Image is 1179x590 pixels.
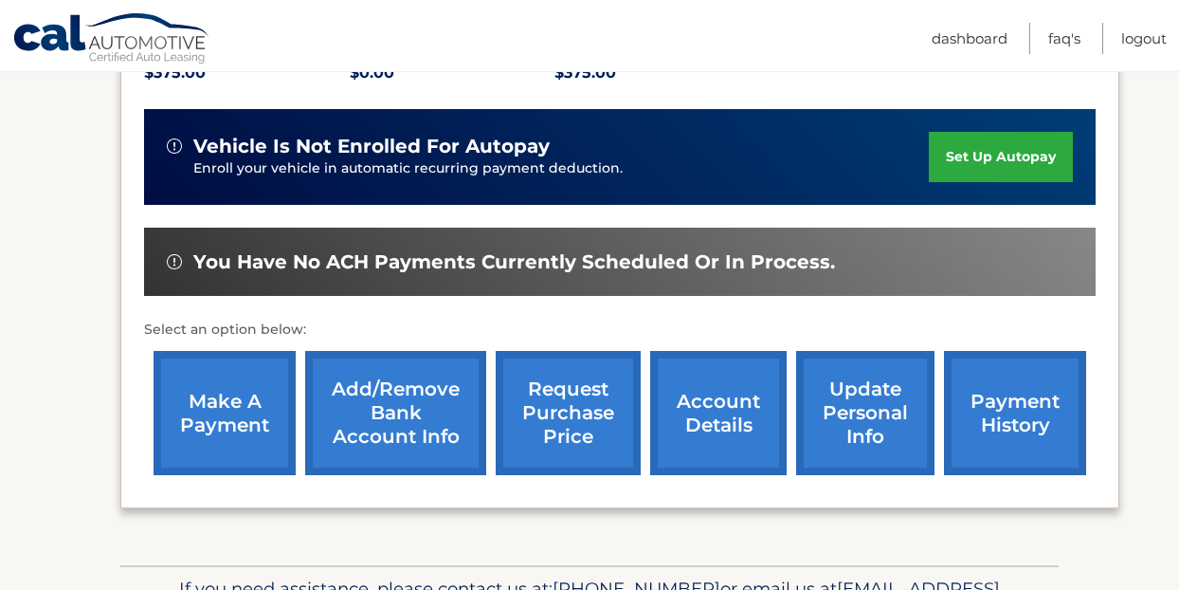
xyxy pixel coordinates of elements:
img: alert-white.svg [167,254,182,269]
a: make a payment [154,351,296,475]
p: Enroll your vehicle in automatic recurring payment deduction. [193,158,929,179]
p: $0.00 [350,60,555,86]
a: Add/Remove bank account info [305,351,486,475]
p: $375.00 [554,60,760,86]
span: You have no ACH payments currently scheduled or in process. [193,250,835,274]
p: $375.00 [144,60,350,86]
a: Logout [1121,23,1167,54]
a: set up autopay [929,132,1073,182]
a: update personal info [796,351,934,475]
a: request purchase price [496,351,641,475]
a: payment history [944,351,1086,475]
span: vehicle is not enrolled for autopay [193,135,550,158]
a: account details [650,351,787,475]
a: FAQ's [1048,23,1080,54]
p: Select an option below: [144,319,1096,341]
img: alert-white.svg [167,138,182,154]
a: Cal Automotive [12,12,211,67]
a: Dashboard [932,23,1007,54]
